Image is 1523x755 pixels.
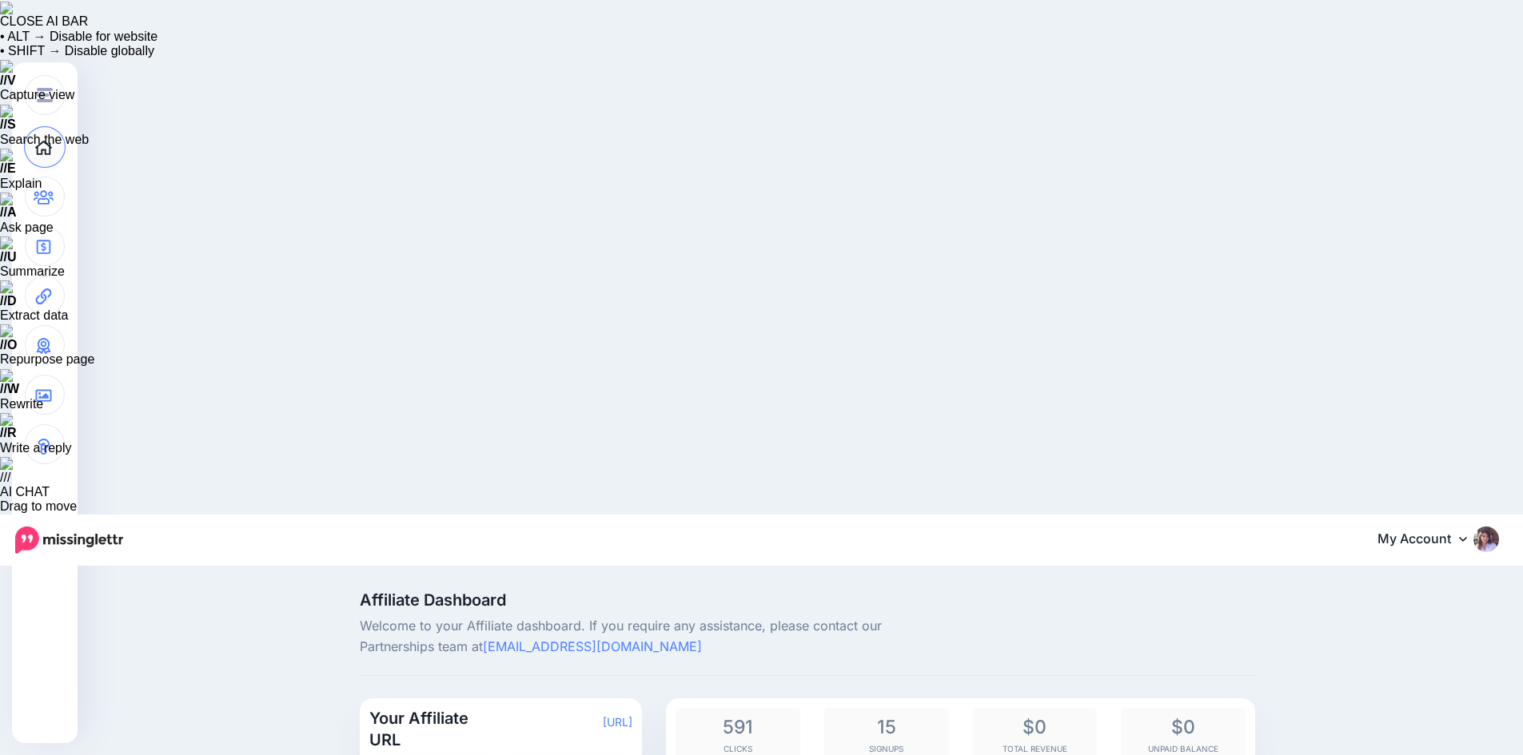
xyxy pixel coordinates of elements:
img: Missinglettr [15,527,123,554]
h3: Your Affiliate URL [369,708,501,751]
a: [EMAIL_ADDRESS][DOMAIN_NAME] [483,638,702,654]
span: $0 [1129,716,1238,738]
a: [URL] [603,715,632,729]
p: Welcome to your Affiliate dashboard. If you require any assistance, please contact our Partnershi... [360,616,949,658]
span: Affiliate Dashboard [360,592,949,608]
span: $0 [981,716,1090,738]
span: 591 [684,716,792,738]
a: My Account [1362,520,1499,559]
span: 15 [832,716,941,738]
